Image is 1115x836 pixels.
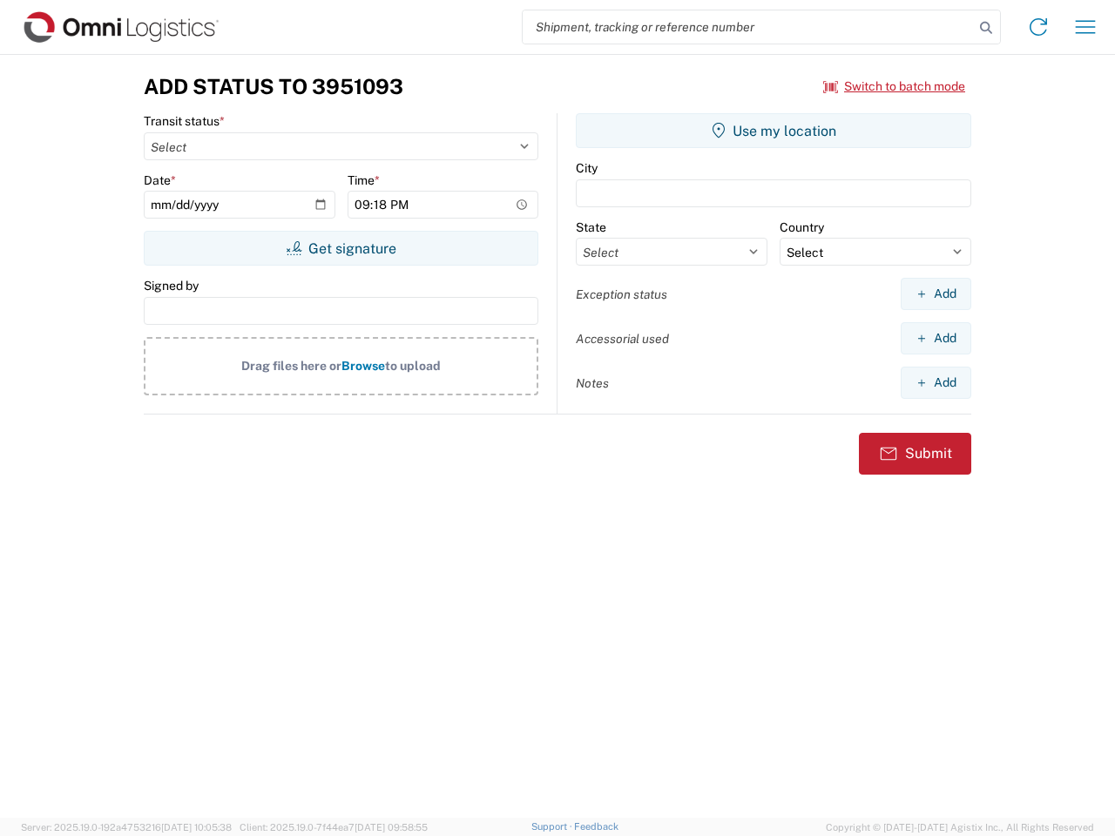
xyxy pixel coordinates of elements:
[531,821,575,832] a: Support
[348,172,380,188] label: Time
[161,822,232,833] span: [DATE] 10:05:38
[576,113,971,148] button: Use my location
[823,72,965,101] button: Switch to batch mode
[826,819,1094,835] span: Copyright © [DATE]-[DATE] Agistix Inc., All Rights Reserved
[576,375,609,391] label: Notes
[901,367,971,399] button: Add
[355,822,428,833] span: [DATE] 09:58:55
[144,74,403,99] h3: Add Status to 3951093
[241,359,341,373] span: Drag files here or
[21,822,232,833] span: Server: 2025.19.0-192a4753216
[574,821,618,832] a: Feedback
[144,172,176,188] label: Date
[576,287,667,302] label: Exception status
[859,433,971,475] button: Submit
[144,231,538,266] button: Get signature
[523,10,974,44] input: Shipment, tracking or reference number
[576,160,598,176] label: City
[144,278,199,293] label: Signed by
[240,822,428,833] span: Client: 2025.19.0-7f44ea7
[901,278,971,310] button: Add
[576,219,606,235] label: State
[901,322,971,354] button: Add
[780,219,824,235] label: Country
[144,113,225,129] label: Transit status
[341,359,385,373] span: Browse
[576,331,669,347] label: Accessorial used
[385,359,441,373] span: to upload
